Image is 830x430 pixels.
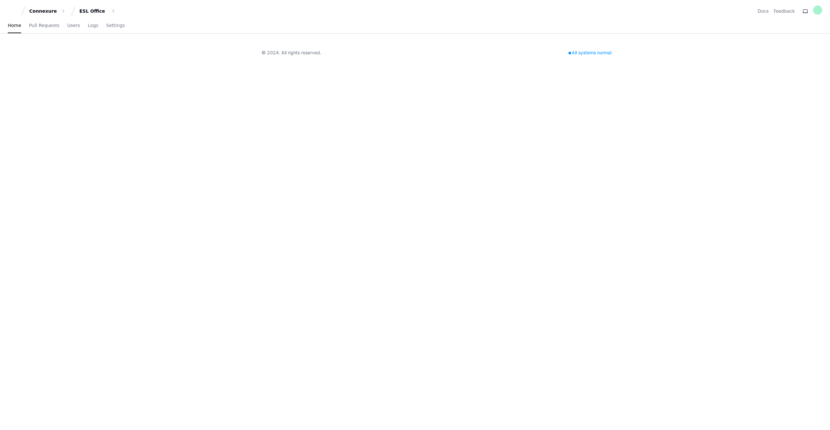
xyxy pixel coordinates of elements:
button: Feedback [774,8,795,14]
div: ESL Office [79,8,107,14]
span: Pull Requests [29,23,59,27]
a: Pull Requests [29,18,59,33]
button: Connexure [27,5,68,17]
span: Users [67,23,80,27]
a: Docs [758,8,769,14]
span: Home [8,23,21,27]
a: Home [8,18,21,33]
a: Settings [106,18,125,33]
a: Logs [88,18,98,33]
span: Logs [88,23,98,27]
div: © 2024. All rights reserved. [261,49,321,56]
a: Users [67,18,80,33]
div: All systems normal [565,48,615,57]
span: Settings [106,23,125,27]
div: Connexure [29,8,57,14]
button: ESL Office [77,5,118,17]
